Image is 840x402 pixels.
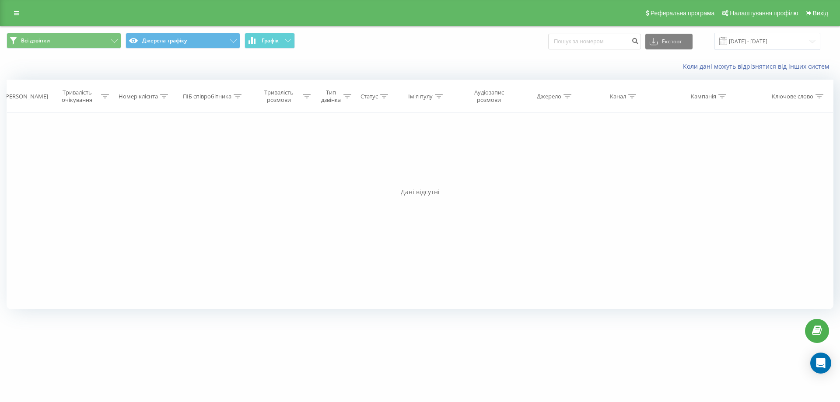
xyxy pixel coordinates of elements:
div: Тип дзвінка [321,89,341,104]
div: [PERSON_NAME] [4,93,48,100]
div: Open Intercom Messenger [810,353,831,374]
a: Коли дані можуть відрізнятися вiд інших систем [683,62,833,70]
div: Тривалість очікування [56,89,99,104]
div: Джерело [537,93,561,100]
input: Пошук за номером [548,34,641,49]
div: ПІБ співробітника [183,93,231,100]
div: Дані відсутні [7,188,833,196]
div: Номер клієнта [119,93,158,100]
button: Джерела трафіку [126,33,240,49]
button: Всі дзвінки [7,33,121,49]
div: Статус [360,93,378,100]
div: Ключове слово [772,93,813,100]
button: Графік [245,33,295,49]
div: Канал [610,93,626,100]
div: Тривалість розмови [257,89,301,104]
div: Аудіозапис розмови [463,89,514,104]
span: Вихід [813,10,828,17]
span: Всі дзвінки [21,37,50,44]
span: Налаштування профілю [730,10,798,17]
span: Графік [262,38,279,44]
div: Ім'я пулу [408,93,433,100]
span: Реферальна програма [651,10,715,17]
button: Експорт [645,34,693,49]
div: Кампанія [691,93,716,100]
